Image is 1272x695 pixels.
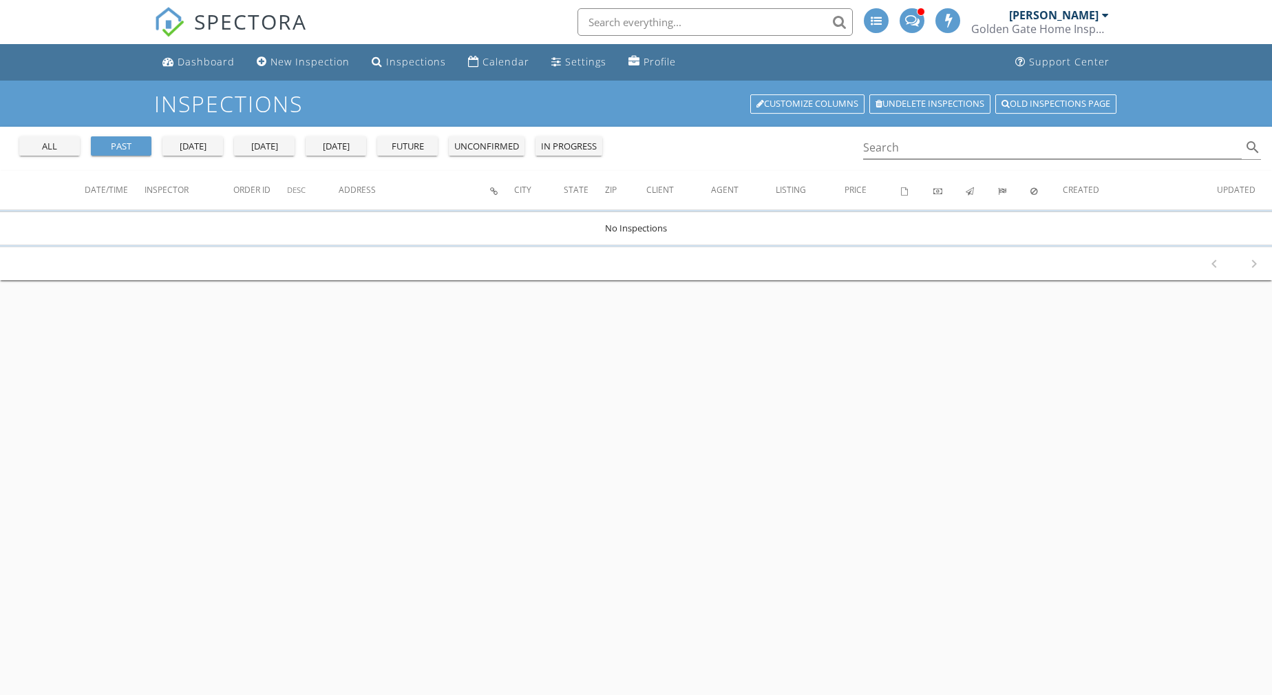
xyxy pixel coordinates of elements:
a: Dashboard [157,50,240,75]
button: [DATE] [234,136,295,156]
input: Search [863,136,1242,159]
span: Date/Time [85,184,128,196]
th: Address: Not sorted. [339,171,490,209]
th: Order ID: Not sorted. [233,171,287,209]
th: Date/Time: Not sorted. [85,171,145,209]
button: all [19,136,80,156]
div: unconfirmed [454,140,519,154]
th: Desc: Not sorted. [287,171,339,209]
a: Support Center [1010,50,1115,75]
th: Zip: Not sorted. [605,171,646,209]
th: Client: Not sorted. [646,171,711,209]
div: Inspections [386,55,446,68]
div: Golden Gate Home Inspections [971,22,1109,36]
a: Customize Columns [750,94,865,114]
span: Address [339,184,376,196]
th: Listing: Not sorted. [776,171,845,209]
button: future [377,136,438,156]
span: Listing [776,184,806,196]
span: Order ID [233,184,271,196]
div: future [383,140,432,154]
a: Settings [546,50,612,75]
div: all [25,140,74,154]
a: Undelete inspections [869,94,990,114]
th: Agreements signed: Not sorted. [901,171,933,209]
span: City [514,184,531,196]
a: Profile [623,50,681,75]
a: Calendar [463,50,535,75]
span: SPECTORA [194,7,307,36]
th: City: Not sorted. [514,171,564,209]
span: State [564,184,589,196]
span: Created [1063,184,1099,196]
button: past [91,136,151,156]
a: New Inspection [251,50,355,75]
th: Created: Not sorted. [1063,171,1217,209]
button: in progress [536,136,602,156]
th: Agent: Not sorted. [711,171,776,209]
input: Search everything... [577,8,853,36]
th: Paid: Not sorted. [933,171,966,209]
img: The Best Home Inspection Software - Spectora [154,7,184,37]
div: [DATE] [311,140,361,154]
h1: Inspections [154,92,1118,116]
th: Canceled: Not sorted. [1030,171,1063,209]
div: in progress [541,140,597,154]
th: State: Not sorted. [564,171,605,209]
button: unconfirmed [449,136,524,156]
button: [DATE] [306,136,366,156]
span: Zip [605,184,617,196]
div: Settings [565,55,606,68]
div: [DATE] [168,140,218,154]
th: Submitted: Not sorted. [998,171,1030,209]
div: New Inspection [271,55,350,68]
span: Inspector [145,184,189,196]
i: search [1244,139,1261,156]
th: Updated: Not sorted. [1217,171,1272,209]
div: [PERSON_NAME] [1009,8,1099,22]
div: Calendar [483,55,529,68]
a: Inspections [366,50,452,75]
div: past [96,140,146,154]
span: Desc [287,185,306,195]
div: Profile [644,55,676,68]
button: [DATE] [162,136,223,156]
a: SPECTORA [154,19,307,48]
th: Inspector: Not sorted. [145,171,233,209]
a: Old inspections page [995,94,1116,114]
th: Published: Not sorted. [966,171,998,209]
div: Support Center [1029,55,1110,68]
div: Dashboard [178,55,235,68]
span: Updated [1217,184,1255,196]
div: [DATE] [240,140,289,154]
th: Price: Not sorted. [845,171,901,209]
span: Price [845,184,867,196]
span: Client [646,184,674,196]
th: Inspection Details: Not sorted. [490,171,514,209]
span: Agent [711,184,739,196]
